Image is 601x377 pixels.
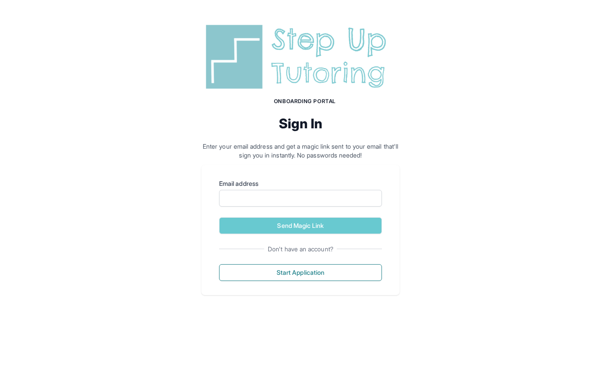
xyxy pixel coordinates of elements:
[219,217,382,234] button: Send Magic Link
[201,142,400,160] p: Enter your email address and get a magic link sent to your email that'll sign you in instantly. N...
[210,98,400,105] h1: Onboarding Portal
[219,264,382,281] button: Start Application
[201,21,400,92] img: Step Up Tutoring horizontal logo
[264,245,337,254] span: Don't have an account?
[201,115,400,131] h2: Sign In
[219,179,382,188] label: Email address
